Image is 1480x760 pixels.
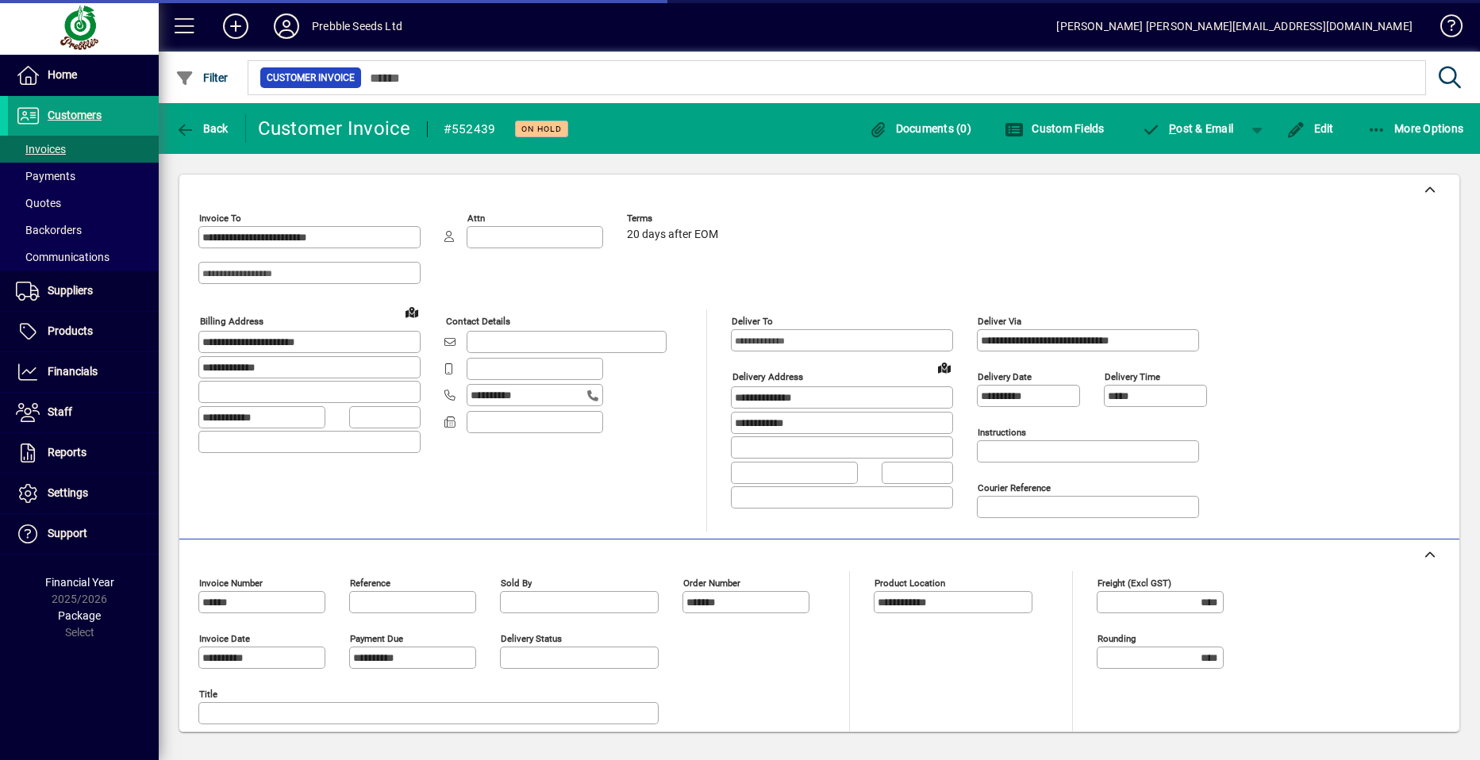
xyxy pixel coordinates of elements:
[864,114,975,143] button: Documents (0)
[8,217,159,244] a: Backorders
[48,68,77,81] span: Home
[8,244,159,271] a: Communications
[932,355,957,380] a: View on map
[978,427,1026,438] mat-label: Instructions
[1367,122,1464,135] span: More Options
[1286,122,1334,135] span: Edit
[350,578,390,589] mat-label: Reference
[1428,3,1460,55] a: Knowledge Base
[8,514,159,554] a: Support
[45,576,114,589] span: Financial Year
[16,143,66,155] span: Invoices
[8,433,159,473] a: Reports
[399,299,425,324] a: View on map
[1001,114,1109,143] button: Custom Fields
[58,609,101,622] span: Package
[8,352,159,392] a: Financials
[175,122,229,135] span: Back
[1056,13,1413,39] div: [PERSON_NAME] [PERSON_NAME][EMAIL_ADDRESS][DOMAIN_NAME]
[199,213,241,224] mat-label: Invoice To
[48,486,88,499] span: Settings
[16,197,61,209] span: Quotes
[16,224,82,236] span: Backorders
[48,284,93,297] span: Suppliers
[267,70,355,86] span: Customer Invoice
[444,117,496,142] div: #552439
[8,190,159,217] a: Quotes
[8,56,159,95] a: Home
[199,689,217,700] mat-label: Title
[1363,114,1468,143] button: More Options
[48,324,93,337] span: Products
[1142,122,1234,135] span: ost & Email
[1098,633,1136,644] mat-label: Rounding
[48,527,87,539] span: Support
[199,578,263,589] mat-label: Invoice number
[171,114,233,143] button: Back
[350,633,403,644] mat-label: Payment due
[1098,578,1171,589] mat-label: Freight (excl GST)
[1134,114,1242,143] button: Post & Email
[1282,114,1338,143] button: Edit
[312,13,402,39] div: Prebble Seeds Ltd
[258,116,411,141] div: Customer Invoice
[8,271,159,311] a: Suppliers
[8,163,159,190] a: Payments
[48,446,86,459] span: Reports
[521,124,562,134] span: On hold
[261,12,312,40] button: Profile
[48,365,98,378] span: Financials
[978,316,1021,327] mat-label: Deliver via
[978,482,1051,493] mat-label: Courier Reference
[175,71,229,84] span: Filter
[1105,371,1160,382] mat-label: Delivery time
[8,474,159,513] a: Settings
[171,63,233,92] button: Filter
[732,316,773,327] mat-label: Deliver To
[8,393,159,432] a: Staff
[8,312,159,351] a: Products
[627,213,722,224] span: Terms
[48,109,102,121] span: Customers
[16,170,75,182] span: Payments
[868,122,971,135] span: Documents (0)
[8,136,159,163] a: Invoices
[627,228,718,241] span: 20 days after EOM
[978,371,1032,382] mat-label: Delivery date
[210,12,261,40] button: Add
[199,633,250,644] mat-label: Invoice date
[501,578,532,589] mat-label: Sold by
[875,578,945,589] mat-label: Product location
[48,405,72,418] span: Staff
[1169,122,1176,135] span: P
[683,578,740,589] mat-label: Order number
[501,633,562,644] mat-label: Delivery status
[16,251,110,263] span: Communications
[467,213,485,224] mat-label: Attn
[1005,122,1105,135] span: Custom Fields
[159,114,246,143] app-page-header-button: Back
